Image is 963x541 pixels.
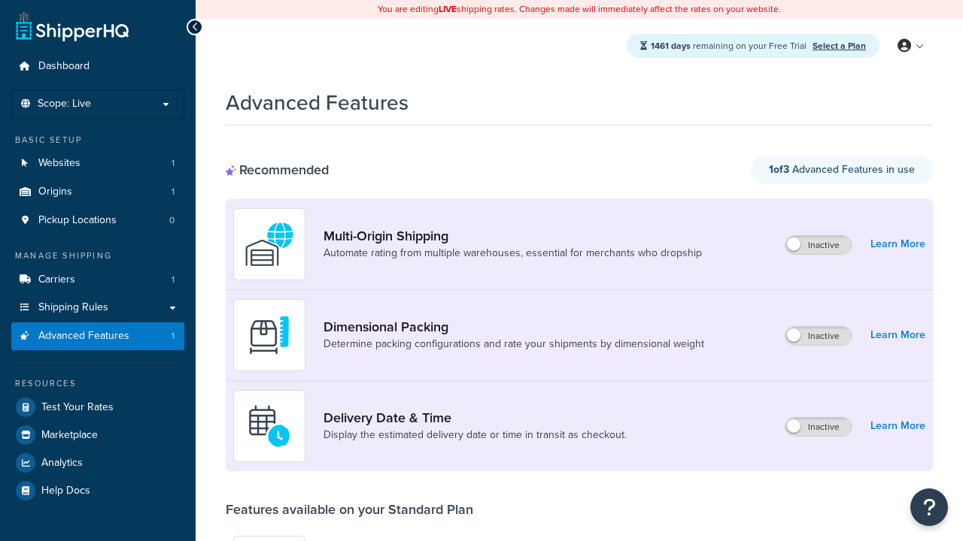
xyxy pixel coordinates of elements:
[769,162,789,177] strong: 1 of 3
[324,319,704,335] a: Dimensional Packing
[870,234,925,255] a: Learn More
[38,98,91,110] span: Scope: Live
[11,134,184,147] div: Basic Setup
[11,249,184,262] div: Manage Shipping
[11,207,184,234] a: Pickup Locations0
[324,246,702,261] a: Automate rating from multiple warehouses, essential for merchants who dropship
[38,60,90,73] span: Dashboard
[41,457,83,470] span: Analytics
[11,207,184,234] li: Pickup Locations
[38,301,108,314] span: Shipping Rules
[226,88,409,117] h1: Advanced Features
[11,150,184,177] li: Websites
[169,214,175,227] span: 0
[172,157,175,170] span: 1
[11,178,184,206] li: Origins
[651,39,809,53] span: remaining on your Free Trial
[38,330,129,343] span: Advanced Features
[11,477,184,504] a: Help Docs
[41,401,114,414] span: Test Your Rates
[11,150,184,177] a: Websites1
[38,186,72,198] span: Origins
[11,322,184,350] li: Advanced Features
[11,322,184,350] a: Advanced Features1
[785,236,852,254] label: Inactive
[769,162,915,177] span: Advanced Features in use
[11,53,184,80] a: Dashboard
[41,429,98,442] span: Marketplace
[38,157,81,170] span: Websites
[226,162,329,178] div: Recommended
[172,274,175,286] span: 1
[813,39,866,53] a: Select a Plan
[910,488,948,526] button: Open Resource Center
[870,325,925,346] a: Learn More
[11,178,184,206] a: Origins1
[38,214,117,227] span: Pickup Locations
[785,418,852,436] label: Inactive
[11,266,184,294] li: Carriers
[243,218,296,270] img: WatD5o0RtDAAAAAElFTkSuQmCC
[651,39,691,53] strong: 1461 days
[38,274,75,286] span: Carriers
[11,394,184,421] a: Test Your Rates
[11,294,184,322] a: Shipping Rules
[324,228,702,244] a: Multi-Origin Shipping
[11,422,184,449] a: Marketplace
[870,416,925,437] a: Learn More
[243,309,296,361] img: DTVBYsAAAAAASUVORK5CYII=
[785,327,852,345] label: Inactive
[41,485,90,497] span: Help Docs
[172,186,175,198] span: 1
[324,410,627,426] a: Delivery Date & Time
[324,428,627,443] a: Display the estimated delivery date or time in transit as checkout.
[324,337,704,352] a: Determine packing configurations and rate your shipments by dimensional weight
[172,330,175,343] span: 1
[243,400,296,452] img: gfkeb5ejjkALwAAAABJRU5ErkJggg==
[11,377,184,390] div: Resources
[11,266,184,294] a: Carriers1
[226,501,473,518] div: Features available on your Standard Plan
[11,449,184,476] a: Analytics
[439,2,457,16] b: LIVE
